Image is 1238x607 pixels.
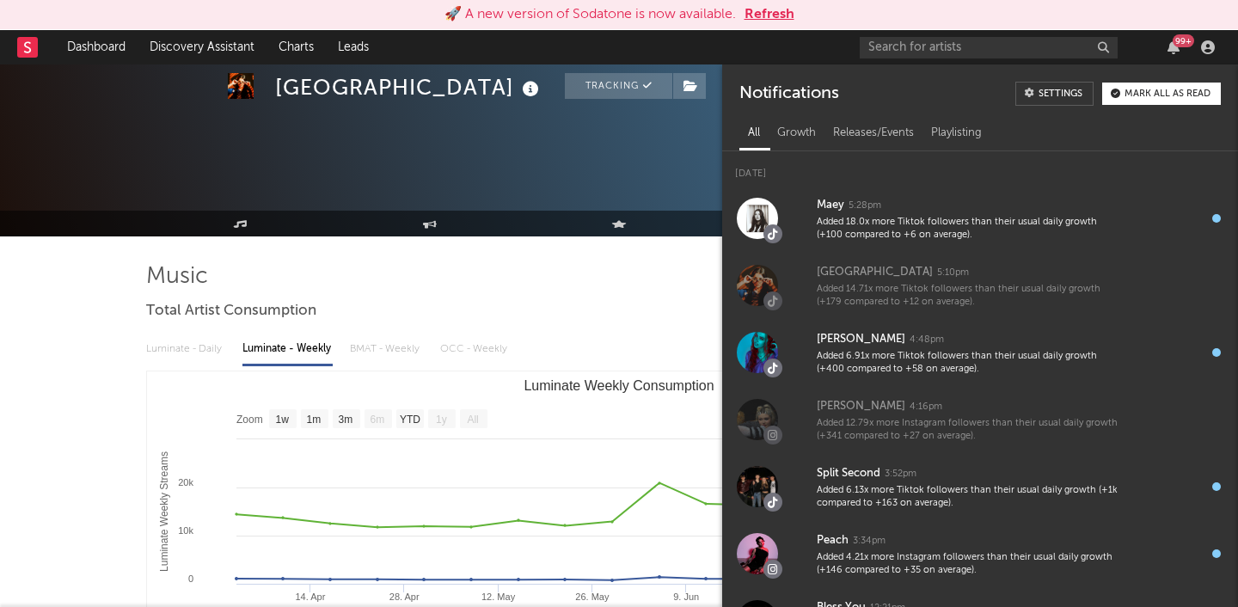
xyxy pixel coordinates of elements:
div: Added 4.21x more Instagram followers than their usual daily growth (+146 compared to +35 on avera... [817,551,1119,578]
button: 99+ [1168,40,1180,54]
div: [PERSON_NAME] [817,329,905,350]
div: Added 12.79x more Instagram followers than their usual daily growth (+341 compared to +27 on aver... [817,417,1119,444]
div: All [739,119,769,148]
div: Mark all as read [1125,89,1210,99]
text: 6m [371,414,385,426]
div: Settings [1039,89,1082,99]
button: Refresh [745,4,794,25]
a: Leads [326,30,381,64]
div: [GEOGRAPHIC_DATA] [817,262,933,283]
a: Charts [267,30,326,64]
a: Settings [1015,82,1094,106]
text: 28. Apr [389,592,420,602]
div: Split Second [817,463,880,484]
span: Total Artist Consumption [146,301,316,322]
text: Luminate Weekly Consumption [524,378,714,393]
div: Added 6.91x more Tiktok followers than their usual daily growth (+400 compared to +58 on average). [817,350,1119,377]
text: 3m [339,414,353,426]
input: Search for artists [860,37,1118,58]
div: [PERSON_NAME] [817,396,905,417]
div: Maey [817,195,844,216]
div: 3:34pm [853,535,886,548]
text: 12. May [481,592,516,602]
a: Maey5:28pmAdded 18.0x more Tiktok followers than their usual daily growth (+100 compared to +6 on... [722,185,1238,252]
a: Peach3:34pmAdded 4.21x more Instagram followers than their usual daily growth (+146 compared to +... [722,520,1238,587]
div: 99 + [1173,34,1194,47]
div: Releases/Events [824,119,922,148]
a: [PERSON_NAME]4:16pmAdded 12.79x more Instagram followers than their usual daily growth (+341 comp... [722,386,1238,453]
div: 🚀 A new version of Sodatone is now available. [444,4,736,25]
text: All [467,414,478,426]
div: Notifications [739,82,838,106]
text: 0 [188,573,193,584]
a: Dashboard [55,30,138,64]
a: Discovery Assistant [138,30,267,64]
button: Tracking [565,73,672,99]
div: Luminate - Weekly [242,334,333,364]
div: Added 6.13x more Tiktok followers than their usual daily growth (+1k compared to +163 on average). [817,484,1119,511]
div: 3:52pm [885,468,916,481]
text: 26. May [575,592,610,602]
a: [GEOGRAPHIC_DATA]5:10pmAdded 14.71x more Tiktok followers than their usual daily growth (+179 com... [722,252,1238,319]
div: Added 14.71x more Tiktok followers than their usual daily growth (+179 compared to +12 on average). [817,283,1119,310]
div: [DATE] [722,151,1238,185]
text: 20k [178,477,193,487]
text: YTD [400,414,420,426]
text: 14. Apr [295,592,325,602]
div: [GEOGRAPHIC_DATA] [275,73,543,101]
text: Luminate Weekly Streams [158,451,170,572]
button: Mark all as read [1102,83,1221,105]
div: Growth [769,119,824,148]
div: Added 18.0x more Tiktok followers than their usual daily growth (+100 compared to +6 on average). [817,216,1119,242]
div: 4:16pm [910,401,942,414]
text: 1w [276,414,290,426]
a: Split Second3:52pmAdded 6.13x more Tiktok followers than their usual daily growth (+1k compared t... [722,453,1238,520]
div: 5:10pm [937,267,969,279]
div: 5:28pm [849,199,881,212]
a: [PERSON_NAME]4:48pmAdded 6.91x more Tiktok followers than their usual daily growth (+400 compared... [722,319,1238,386]
text: 1m [307,414,322,426]
text: Zoom [236,414,263,426]
text: 9. Jun [673,592,699,602]
div: Peach [817,530,849,551]
div: 4:48pm [910,334,944,346]
div: Playlisting [922,119,990,148]
text: 1y [436,414,447,426]
text: 10k [178,525,193,536]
